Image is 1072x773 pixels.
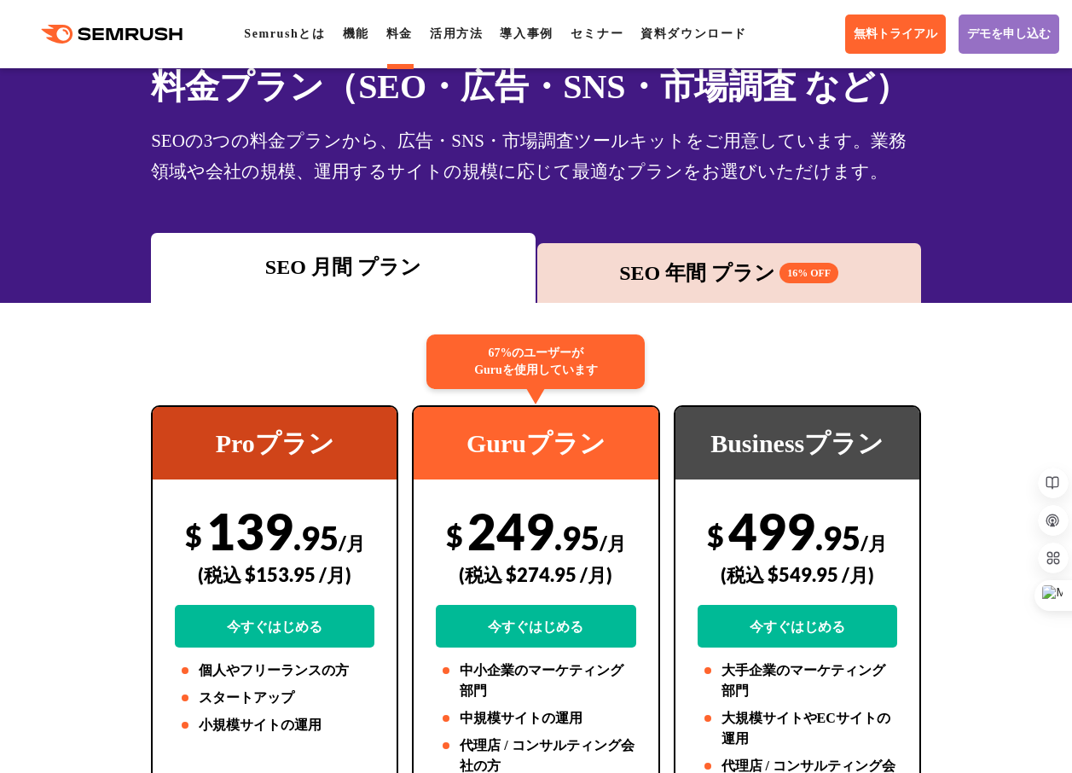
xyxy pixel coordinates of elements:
li: 個人やフリーランスの方 [175,660,374,681]
div: Businessプラン [675,407,919,479]
li: 中小企業のマーケティング部門 [436,660,635,701]
span: 無料トライアル [854,26,937,42]
li: 小規模サイトの運用 [175,715,374,735]
div: Guruプラン [414,407,658,479]
a: デモを申し込む [959,15,1059,54]
span: /月 [600,532,626,555]
a: Semrushとは [244,27,325,40]
span: /月 [860,532,887,555]
a: 今すぐはじめる [175,605,374,648]
a: 資料ダウンロード [640,27,747,40]
a: セミナー [571,27,623,40]
div: SEO 月間 プラン [159,252,526,282]
a: 料金 [386,27,413,40]
span: $ [185,518,202,553]
a: 今すぐはじめる [698,605,897,648]
li: 大手企業のマーケティング部門 [698,660,897,701]
div: 67%のユーザーが Guruを使用しています [426,334,645,389]
div: Proプラン [153,407,397,479]
h1: 料金プラン（SEO・広告・SNS・市場調査 など） [151,61,921,112]
span: デモを申し込む [967,26,1051,42]
div: (税込 $153.95 /月) [175,544,374,605]
span: .95 [815,518,860,557]
div: (税込 $549.95 /月) [698,544,897,605]
span: /月 [339,532,365,555]
div: SEOの3つの料金プランから、広告・SNS・市場調査ツールキットをご用意しています。業務領域や会社の規模、運用するサイトの規模に応じて最適なプランをお選びいただけます。 [151,125,921,187]
span: $ [707,518,724,553]
li: 大規模サイトやECサイトの運用 [698,708,897,749]
div: 499 [698,501,897,648]
span: 16% OFF [779,263,838,283]
a: 無料トライアル [845,15,946,54]
span: .95 [293,518,339,557]
div: (税込 $274.95 /月) [436,544,635,605]
a: 今すぐはじめる [436,605,635,648]
li: スタートアップ [175,688,374,708]
a: 活用方法 [430,27,483,40]
span: .95 [554,518,600,557]
div: 139 [175,501,374,648]
span: $ [446,518,463,553]
li: 中規模サイトの運用 [436,708,635,729]
div: SEO 年間 プラン [546,258,913,288]
div: 249 [436,501,635,648]
a: 導入事例 [500,27,553,40]
a: 機能 [343,27,369,40]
